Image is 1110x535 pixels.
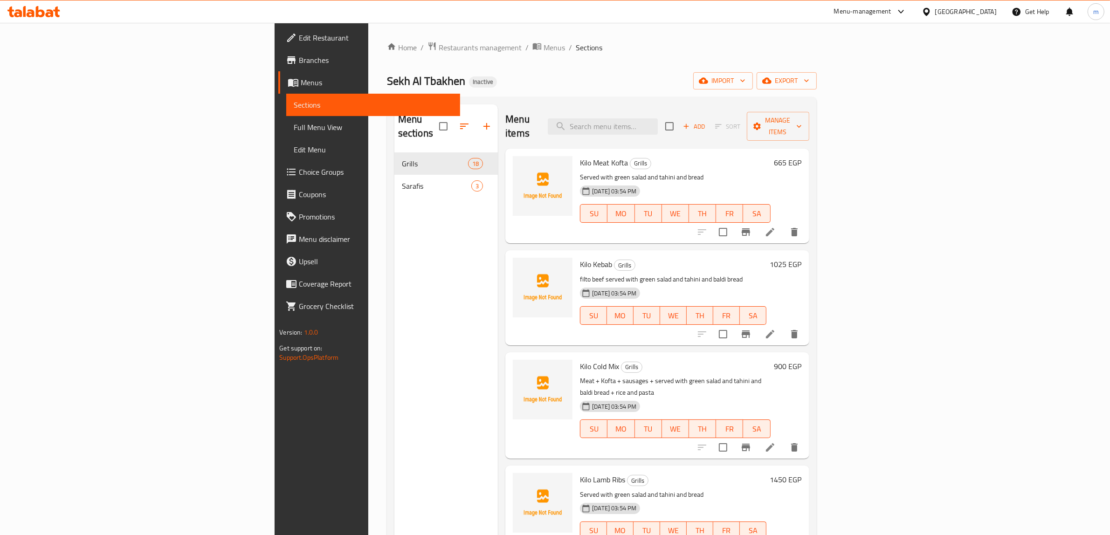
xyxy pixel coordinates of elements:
span: Kilo Kebab [580,257,612,271]
span: Sections [294,99,453,110]
a: Full Menu View [286,116,460,138]
span: SA [747,422,766,436]
a: Promotions [278,206,460,228]
span: Sections [576,42,602,53]
span: TU [637,309,656,322]
span: Grills [627,475,648,486]
span: Upsell [299,256,453,267]
span: MO [611,207,631,220]
a: Restaurants management [427,41,522,54]
button: TU [635,419,662,438]
nav: Menu sections [394,149,498,201]
h6: 900 EGP [774,360,802,373]
span: Select all sections [434,117,453,136]
span: import [701,75,745,87]
span: Sarafis [402,180,471,192]
button: TH [689,204,716,223]
span: Kilo Meat Kofta [580,156,628,170]
input: search [548,118,658,135]
span: Sort sections [453,115,476,137]
span: Inactive [469,78,497,86]
span: Full Menu View [294,122,453,133]
button: SU [580,204,607,223]
span: Restaurants management [439,42,522,53]
span: Promotions [299,211,453,222]
button: WE [662,419,689,438]
h6: 665 EGP [774,156,802,169]
span: [DATE] 03:54 PM [588,504,640,513]
span: SU [584,207,604,220]
div: Menu-management [834,6,891,17]
a: Edit Restaurant [278,27,460,49]
span: [DATE] 03:54 PM [588,187,640,196]
span: m [1093,7,1099,17]
button: Manage items [747,112,809,141]
button: FR [716,419,743,438]
a: Upsell [278,250,460,273]
button: Add section [476,115,498,137]
span: TU [639,422,658,436]
button: Add [679,119,709,134]
span: Kilo Lamb Ribs [580,473,625,487]
button: Branch-specific-item [735,221,757,243]
span: SA [744,309,763,322]
button: WE [662,204,689,223]
span: [DATE] 03:54 PM [588,402,640,411]
img: Kilo Lamb Ribs [513,473,572,533]
span: Menus [301,77,453,88]
span: Sekh Al Tbakhen [387,70,465,91]
span: FR [717,309,736,322]
div: items [468,158,483,169]
span: WE [664,309,683,322]
span: Version: [279,326,302,338]
a: Choice Groups [278,161,460,183]
span: Select section first [709,119,747,134]
span: Grills [614,260,635,271]
button: FR [716,204,743,223]
span: TH [693,422,712,436]
button: SU [580,306,607,325]
a: Sections [286,94,460,116]
button: WE [660,306,687,325]
span: Grills [630,158,651,169]
li: / [569,42,572,53]
img: Kilo Meat Kofta [513,156,572,216]
span: Select to update [713,438,733,457]
a: Grocery Checklist [278,295,460,317]
span: Select to update [713,222,733,242]
span: WE [666,422,685,436]
button: TH [687,306,713,325]
a: Coverage Report [278,273,460,295]
span: Kilo Cold Mix [580,359,619,373]
div: Grills [627,475,648,486]
button: SA [743,419,770,438]
div: Sarafis3 [394,175,498,197]
span: Select section [660,117,679,136]
span: export [764,75,809,87]
span: Manage items [754,115,802,138]
button: delete [783,436,806,459]
span: 1.0.0 [304,326,318,338]
span: 18 [469,159,483,168]
span: Choice Groups [299,166,453,178]
button: delete [783,323,806,345]
button: TU [634,306,660,325]
span: Menu disclaimer [299,233,453,245]
button: export [757,72,817,89]
span: MO [611,309,630,322]
span: FR [720,207,739,220]
a: Edit menu item [765,442,776,453]
span: [DATE] 03:54 PM [588,289,640,298]
h2: Menu items [505,112,536,140]
button: delete [783,221,806,243]
p: Served with green salad and tahini and bread [580,171,770,183]
span: Edit Restaurant [299,32,453,43]
span: Grills [621,362,642,372]
span: Grills [402,158,468,169]
span: Edit Menu [294,144,453,155]
button: SA [743,204,770,223]
button: MO [607,306,634,325]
